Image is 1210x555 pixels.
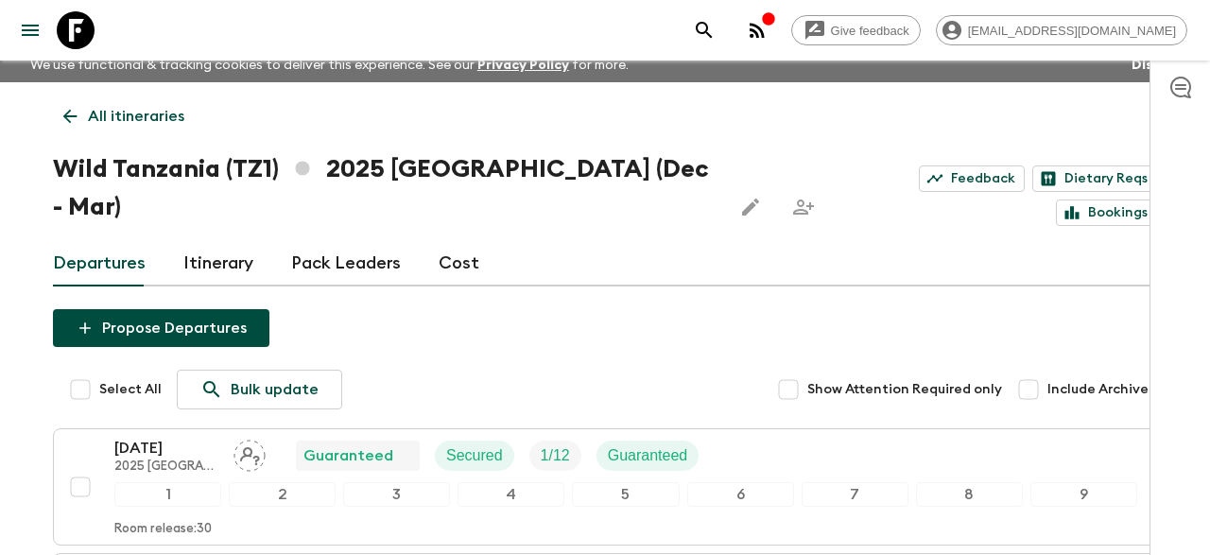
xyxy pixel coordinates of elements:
[114,437,218,460] p: [DATE]
[99,380,162,399] span: Select All
[53,97,195,135] a: All itineraries
[291,241,401,286] a: Pack Leaders
[936,15,1187,45] div: [EMAIL_ADDRESS][DOMAIN_NAME]
[958,24,1186,38] span: [EMAIL_ADDRESS][DOMAIN_NAME]
[685,11,723,49] button: search adventures
[541,444,570,467] p: 1 / 12
[11,11,49,49] button: menu
[732,188,769,226] button: Edit this itinerary
[53,428,1157,546] button: [DATE]2025 [GEOGRAPHIC_DATA] (Dec - Mar)Assign pack leaderGuaranteedSecuredTrip FillGuaranteed123...
[177,370,342,409] a: Bulk update
[233,445,266,460] span: Assign pack leader
[439,241,479,286] a: Cost
[608,444,688,467] p: Guaranteed
[23,48,636,82] p: We use functional & tracking cookies to deliver this experience. See our for more.
[53,241,146,286] a: Departures
[53,150,717,226] h1: Wild Tanzania (TZ1) 2025 [GEOGRAPHIC_DATA] (Dec - Mar)
[114,482,221,507] div: 1
[572,482,679,507] div: 5
[916,482,1023,507] div: 8
[687,482,794,507] div: 6
[114,460,218,475] p: 2025 [GEOGRAPHIC_DATA] (Dec - Mar)
[919,165,1025,192] a: Feedback
[1030,482,1137,507] div: 9
[785,188,822,226] span: Share this itinerary
[458,482,564,507] div: 4
[53,309,269,347] button: Propose Departures
[529,441,581,471] div: Trip Fill
[303,444,393,467] p: Guaranteed
[435,441,514,471] div: Secured
[231,378,319,401] p: Bulk update
[791,15,921,45] a: Give feedback
[1056,199,1157,226] a: Bookings
[114,522,212,537] p: Room release: 30
[821,24,920,38] span: Give feedback
[229,482,336,507] div: 2
[183,241,253,286] a: Itinerary
[1047,380,1157,399] span: Include Archived
[343,482,450,507] div: 3
[88,105,184,128] p: All itineraries
[1032,165,1157,192] a: Dietary Reqs
[802,482,908,507] div: 7
[477,59,569,72] a: Privacy Policy
[807,380,1002,399] span: Show Attention Required only
[1127,52,1187,78] button: Dismiss
[446,444,503,467] p: Secured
